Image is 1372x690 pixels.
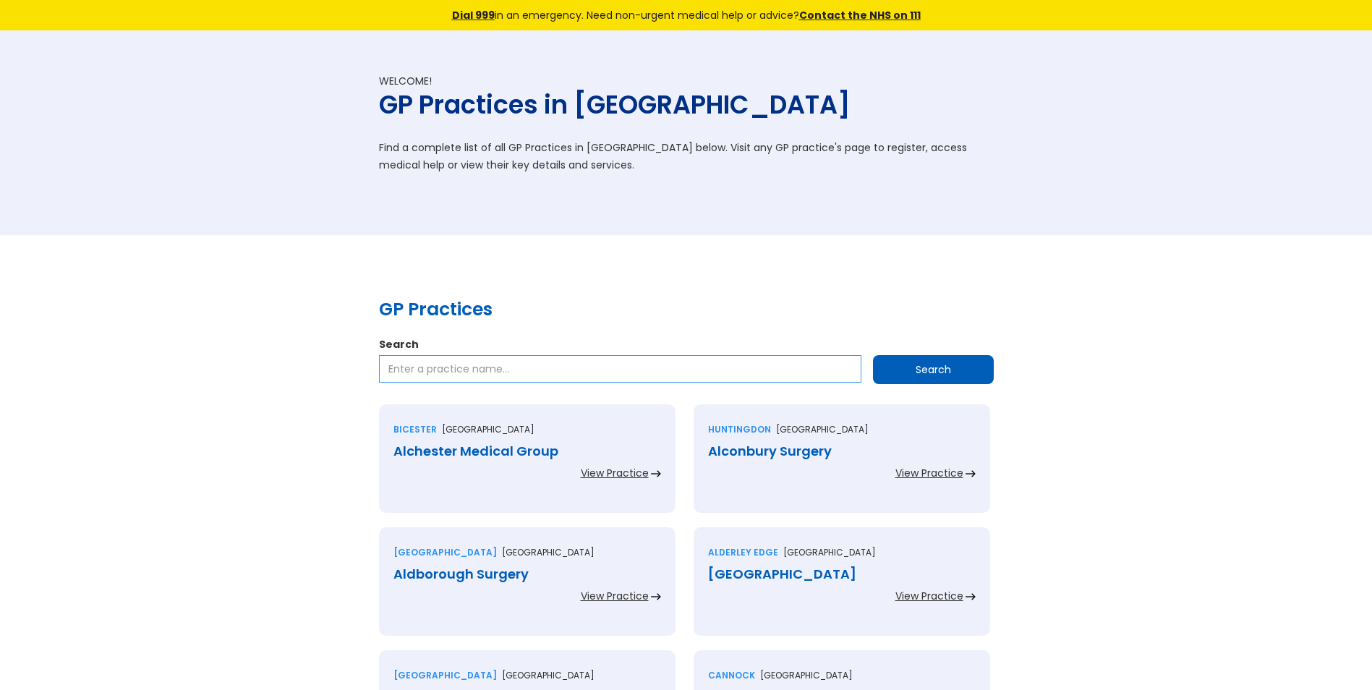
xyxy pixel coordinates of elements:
[895,589,963,603] div: View Practice
[379,355,861,383] input: Enter a practice name…
[708,422,771,437] div: Huntingdon
[379,337,994,352] label: Search
[393,567,661,582] div: Aldborough Surgery
[581,589,649,603] div: View Practice
[379,88,994,121] h1: GP Practices in [GEOGRAPHIC_DATA]
[379,297,994,323] h2: GP Practices
[708,545,778,560] div: Alderley edge
[442,422,534,437] p: [GEOGRAPHIC_DATA]
[760,668,853,683] p: [GEOGRAPHIC_DATA]
[393,422,437,437] div: Bicester
[776,422,869,437] p: [GEOGRAPHIC_DATA]
[783,545,876,560] p: [GEOGRAPHIC_DATA]
[873,355,994,384] input: Search
[379,74,994,88] div: Welcome!
[895,466,963,480] div: View Practice
[393,444,661,459] div: Alchester Medical Group
[502,545,595,560] p: [GEOGRAPHIC_DATA]
[502,668,595,683] p: [GEOGRAPHIC_DATA]
[694,404,990,527] a: Huntingdon[GEOGRAPHIC_DATA]Alconbury SurgeryView Practice
[708,668,755,683] div: Cannock
[379,404,676,527] a: Bicester[GEOGRAPHIC_DATA]Alchester Medical GroupView Practice
[379,139,994,174] p: Find a complete list of all GP Practices in [GEOGRAPHIC_DATA] below. Visit any GP practice's page...
[708,444,976,459] div: Alconbury Surgery
[393,668,497,683] div: [GEOGRAPHIC_DATA]
[708,567,976,582] div: [GEOGRAPHIC_DATA]
[799,8,921,22] a: Contact the NHS on 111
[452,8,495,22] a: Dial 999
[581,466,649,480] div: View Practice
[379,527,676,650] a: [GEOGRAPHIC_DATA][GEOGRAPHIC_DATA]Aldborough SurgeryView Practice
[354,7,1019,23] div: in an emergency. Need non-urgent medical help or advice?
[393,545,497,560] div: [GEOGRAPHIC_DATA]
[694,527,990,650] a: Alderley edge[GEOGRAPHIC_DATA][GEOGRAPHIC_DATA]View Practice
